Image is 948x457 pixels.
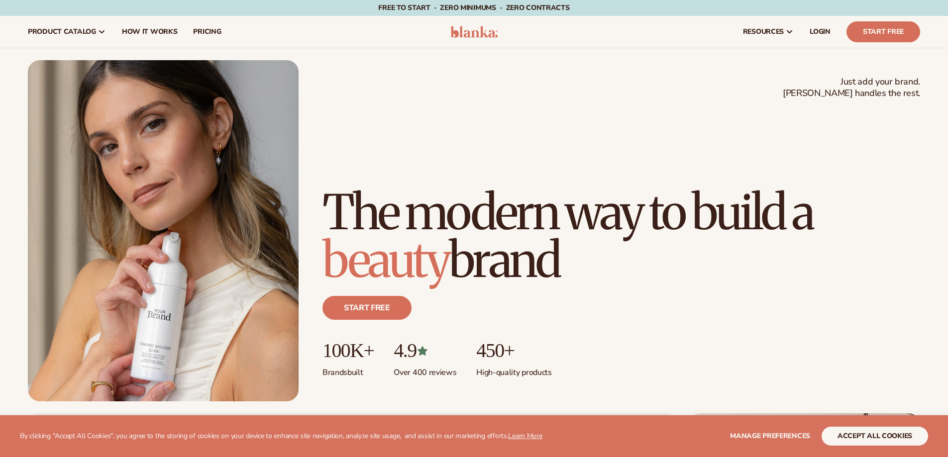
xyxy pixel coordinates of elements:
button: Manage preferences [730,427,810,446]
p: By clicking "Accept All Cookies", you agree to the storing of cookies on your device to enhance s... [20,432,542,441]
a: resources [735,16,802,48]
button: accept all cookies [822,427,928,446]
span: pricing [193,28,221,36]
p: 4.9 [394,340,456,362]
img: Female holding tanning mousse. [28,60,299,401]
span: resources [743,28,784,36]
span: LOGIN [810,28,831,36]
p: High-quality products [476,362,551,378]
span: Manage preferences [730,431,810,441]
img: logo [450,26,498,38]
span: How It Works [122,28,178,36]
a: LOGIN [802,16,839,48]
span: beauty [322,230,449,290]
p: 100K+ [322,340,374,362]
span: product catalog [28,28,96,36]
p: 450+ [476,340,551,362]
a: Learn More [508,431,542,441]
a: Start free [322,296,412,320]
span: Just add your brand. [PERSON_NAME] handles the rest. [783,76,920,99]
p: Brands built [322,362,374,378]
h1: The modern way to build a brand [322,188,920,284]
a: pricing [185,16,229,48]
p: Over 400 reviews [394,362,456,378]
a: product catalog [20,16,114,48]
a: How It Works [114,16,186,48]
span: Free to start · ZERO minimums · ZERO contracts [378,3,569,12]
a: Start Free [846,21,920,42]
